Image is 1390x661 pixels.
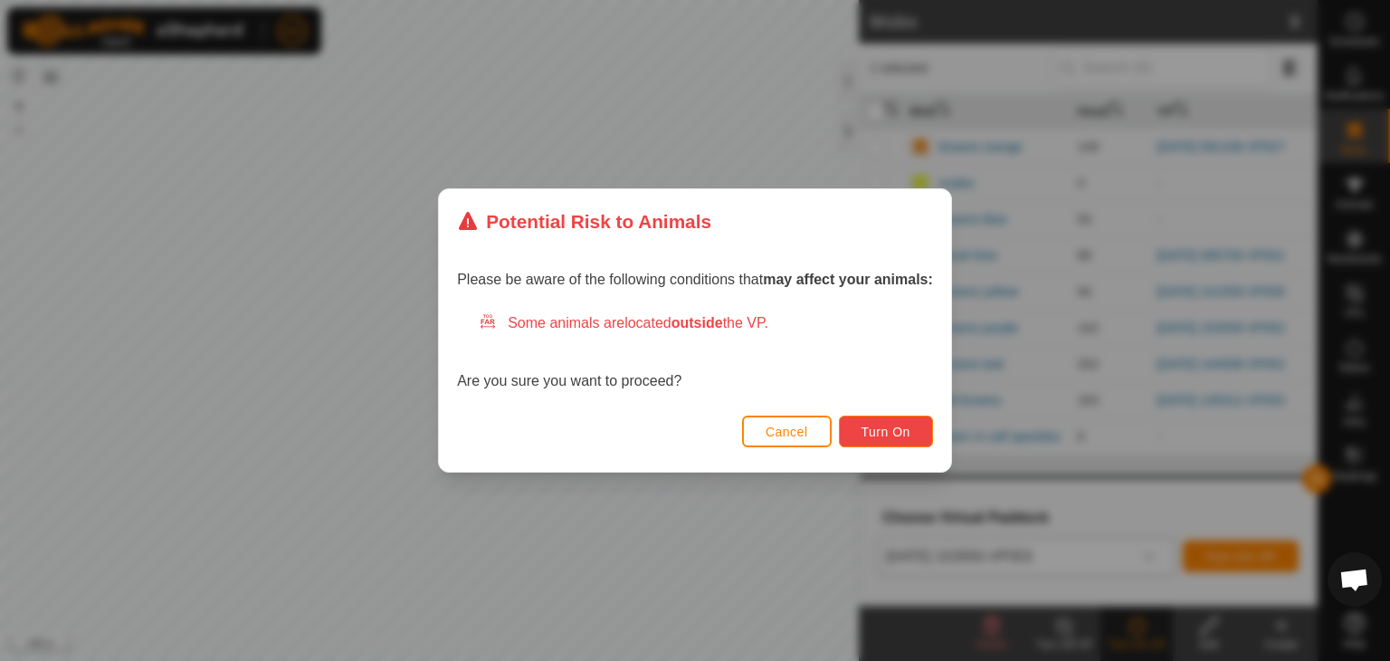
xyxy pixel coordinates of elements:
[862,425,910,439] span: Turn On
[1328,552,1382,607] div: Open chat
[479,312,933,334] div: Some animals are
[763,272,933,287] strong: may affect your animals:
[457,312,933,392] div: Are you sure you want to proceed?
[624,315,768,330] span: located the VP.
[839,416,933,447] button: Turn On
[457,272,933,287] span: Please be aware of the following conditions that
[457,207,711,235] div: Potential Risk to Animals
[671,315,723,330] strong: outside
[742,416,832,447] button: Cancel
[766,425,808,439] span: Cancel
